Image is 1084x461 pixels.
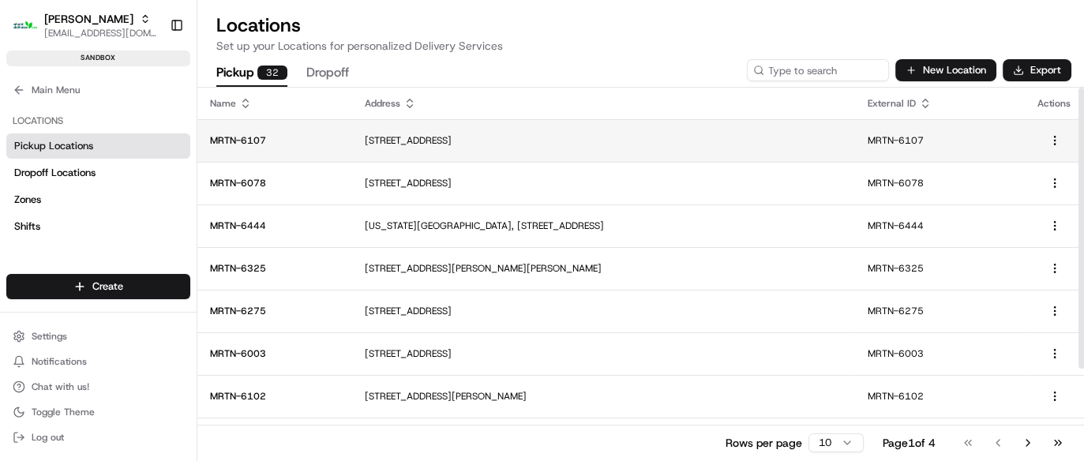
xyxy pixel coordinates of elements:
button: Start new chat [268,155,287,174]
p: [US_STATE][GEOGRAPHIC_DATA], [STREET_ADDRESS] [365,219,842,232]
div: Address [365,97,842,110]
p: [STREET_ADDRESS] [365,134,842,147]
div: 💻 [133,230,146,242]
button: Chat with us! [6,376,190,398]
p: MRTN-6003 [210,347,339,360]
button: Notifications [6,350,190,373]
a: 📗Knowledge Base [9,222,127,250]
button: [PERSON_NAME] [44,11,133,27]
button: Create [6,274,190,299]
p: [STREET_ADDRESS][PERSON_NAME][PERSON_NAME] [365,262,842,275]
p: MRTN-6102 [868,390,1012,403]
div: sandbox [6,51,190,66]
span: API Documentation [149,228,253,244]
span: Zones [14,193,41,207]
p: [STREET_ADDRESS][PERSON_NAME] [365,390,842,403]
div: 32 [257,66,287,80]
input: Type to search [747,59,889,81]
div: 📗 [16,230,28,242]
p: Rows per page [726,435,802,451]
img: Martin's [13,13,38,38]
a: Shifts [6,214,190,239]
button: Toggle Theme [6,401,190,423]
a: 💻API Documentation [127,222,260,250]
p: Set up your Locations for personalized Delivery Services [216,38,1065,54]
button: Main Menu [6,79,190,101]
p: MRTN-6325 [210,262,339,275]
p: MRTN-6275 [868,305,1012,317]
h2: Locations [216,13,1065,38]
p: MRTN-6107 [210,134,339,147]
div: Start new chat [54,150,259,166]
img: 1736555255976-a54dd68f-1ca7-489b-9aae-adbdc363a1c4 [16,150,44,178]
span: Toggle Theme [32,406,95,418]
span: Log out [32,431,64,444]
p: MRTN-6107 [868,134,1012,147]
span: Create [92,279,123,294]
div: External ID [868,97,1012,110]
span: Pylon [157,267,191,279]
a: Pickup Locations [6,133,190,159]
button: Martin's[PERSON_NAME][EMAIL_ADDRESS][DOMAIN_NAME] [6,6,163,44]
span: Chat with us! [32,380,89,393]
span: Shifts [14,219,40,234]
div: Page 1 of 4 [883,435,936,451]
div: We're available if you need us! [54,166,200,178]
span: Knowledge Base [32,228,121,244]
p: MRTN-6078 [868,177,1012,189]
button: New Location [895,59,996,81]
button: Dropoff [306,60,349,87]
div: Locations [6,108,190,133]
button: Log out [6,426,190,448]
input: Clear [41,101,261,118]
div: Name [210,97,339,110]
p: MRTN-6003 [868,347,1012,360]
p: [STREET_ADDRESS] [365,305,842,317]
button: Settings [6,325,190,347]
p: MRTN-6444 [210,219,339,232]
p: [STREET_ADDRESS] [365,347,842,360]
span: Notifications [32,355,87,368]
p: MRTN-6275 [210,305,339,317]
span: Pickup Locations [14,139,93,153]
img: Nash [16,15,47,47]
p: MRTN-6325 [868,262,1012,275]
span: Main Menu [32,84,80,96]
p: MRTN-6102 [210,390,339,403]
span: Dropoff Locations [14,166,96,180]
p: MRTN-6444 [868,219,1012,232]
p: [STREET_ADDRESS] [365,177,842,189]
p: Welcome 👋 [16,62,287,88]
a: Powered byPylon [111,266,191,279]
a: Zones [6,187,190,212]
button: [EMAIL_ADDRESS][DOMAIN_NAME] [44,27,157,39]
p: MRTN-6078 [210,177,339,189]
button: Export [1003,59,1071,81]
a: Dropoff Locations [6,160,190,186]
button: Pickup [216,60,287,87]
div: Actions [1037,97,1071,110]
span: Settings [32,330,67,343]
